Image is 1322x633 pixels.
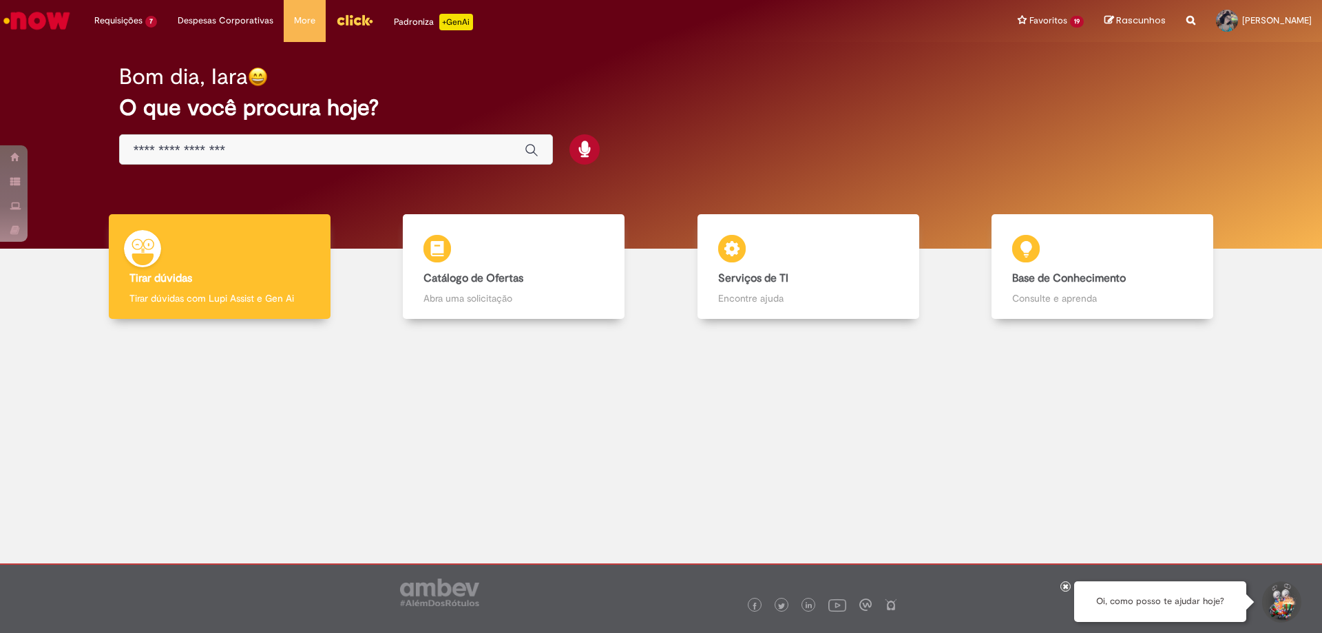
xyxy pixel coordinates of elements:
a: Tirar dúvidas Tirar dúvidas com Lupi Assist e Gen Ai [72,214,367,320]
span: Despesas Corporativas [178,14,273,28]
img: logo_footer_youtube.png [828,596,846,614]
b: Catálogo de Ofertas [423,271,523,285]
img: logo_footer_linkedin.png [806,602,812,610]
span: Favoritos [1029,14,1067,28]
img: click_logo_yellow_360x200.png [336,10,373,30]
a: Rascunhos [1104,14,1166,28]
span: 7 [145,16,157,28]
span: [PERSON_NAME] [1242,14,1312,26]
img: happy-face.png [248,67,268,87]
b: Tirar dúvidas [129,271,192,285]
h2: Bom dia, Iara [119,65,248,89]
img: logo_footer_twitter.png [778,603,785,610]
button: Iniciar Conversa de Suporte [1260,581,1301,623]
img: ServiceNow [1,7,72,34]
a: Catálogo de Ofertas Abra uma solicitação [367,214,662,320]
a: Base de Conhecimento Consulte e aprenda [956,214,1250,320]
img: logo_footer_naosei.png [885,599,897,611]
img: logo_footer_ambev_rotulo_gray.png [400,579,479,606]
span: 19 [1070,16,1084,28]
a: Serviços de TI Encontre ajuda [661,214,956,320]
span: Requisições [94,14,143,28]
span: Rascunhos [1116,14,1166,27]
p: Encontre ajuda [718,291,899,305]
img: logo_footer_facebook.png [751,603,758,610]
p: Consulte e aprenda [1012,291,1193,305]
p: Tirar dúvidas com Lupi Assist e Gen Ai [129,291,310,305]
div: Padroniza [394,14,473,30]
img: logo_footer_workplace.png [859,599,872,611]
b: Base de Conhecimento [1012,271,1126,285]
b: Serviços de TI [718,271,788,285]
h2: O que você procura hoje? [119,96,1204,120]
p: +GenAi [439,14,473,30]
div: Oi, como posso te ajudar hoje? [1074,581,1246,622]
span: More [294,14,315,28]
p: Abra uma solicitação [423,291,604,305]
